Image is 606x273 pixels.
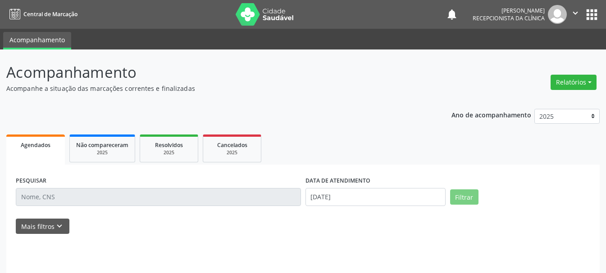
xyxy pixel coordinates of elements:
p: Acompanhamento [6,61,422,84]
p: Acompanhe a situação das marcações correntes e finalizadas [6,84,422,93]
span: Resolvidos [155,141,183,149]
span: Cancelados [217,141,247,149]
button: Relatórios [551,75,597,90]
button: apps [584,7,600,22]
div: 2025 [146,149,191,156]
span: Não compareceram [76,141,128,149]
span: Agendados [21,141,50,149]
input: Selecione um intervalo [305,188,446,206]
button:  [567,5,584,24]
a: Acompanhamento [3,32,71,49]
button: Mais filtroskeyboard_arrow_down [16,219,69,234]
i: keyboard_arrow_down [55,221,64,231]
span: Central de Marcação [23,10,77,18]
span: Recepcionista da clínica [473,14,545,22]
img: img [548,5,567,24]
div: 2025 [210,149,255,156]
i:  [570,8,580,18]
div: 2025 [76,149,128,156]
div: [PERSON_NAME] [473,7,545,14]
input: Nome, CNS [16,188,301,206]
label: PESQUISAR [16,174,46,188]
button: notifications [446,8,458,21]
p: Ano de acompanhamento [451,109,531,120]
a: Central de Marcação [6,7,77,22]
button: Filtrar [450,189,478,205]
label: DATA DE ATENDIMENTO [305,174,370,188]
